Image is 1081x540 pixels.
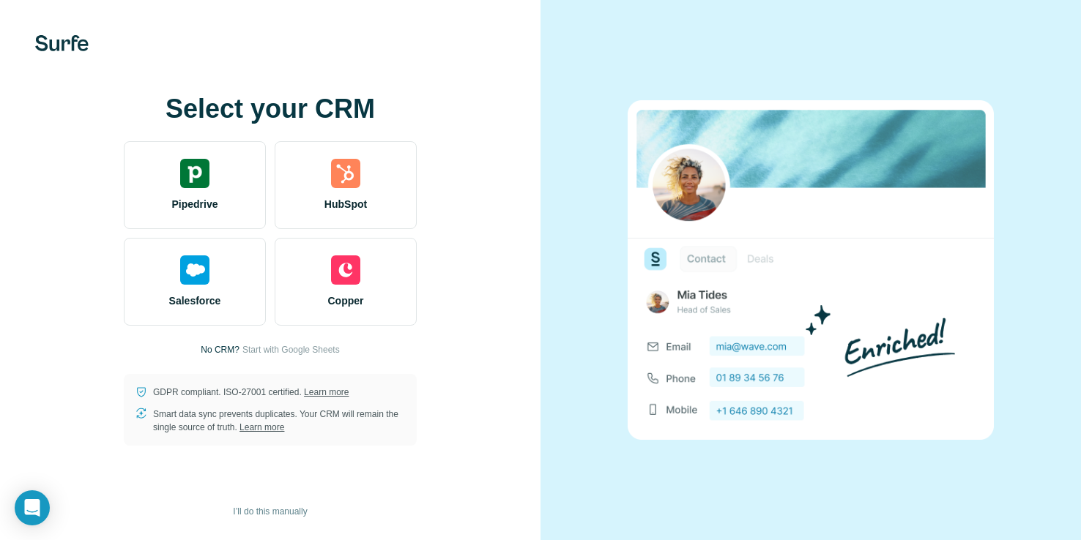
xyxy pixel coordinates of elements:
img: Surfe's logo [35,35,89,51]
span: Salesforce [169,293,221,308]
img: salesforce's logo [180,255,209,285]
a: Learn more [304,387,349,397]
p: Smart data sync prevents duplicates. Your CRM will remain the single source of truth. [153,408,405,434]
button: I’ll do this manually [223,500,317,522]
img: hubspot's logo [331,159,360,188]
button: Start with Google Sheets [242,343,340,356]
span: Pipedrive [171,197,218,211]
a: Learn more [239,422,284,432]
img: copper's logo [331,255,360,285]
div: Open Intercom Messenger [15,490,50,525]
span: I’ll do this manually [233,505,307,518]
img: none image [628,100,994,439]
span: Copper [328,293,364,308]
p: GDPR compliant. ISO-27001 certified. [153,386,349,399]
p: No CRM? [201,343,239,356]
span: HubSpot [324,197,367,211]
img: pipedrive's logo [180,159,209,188]
h1: Select your CRM [124,94,417,124]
